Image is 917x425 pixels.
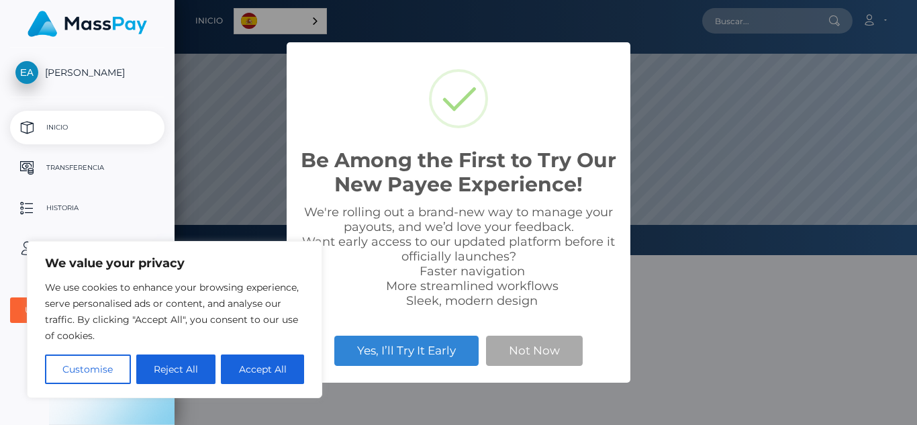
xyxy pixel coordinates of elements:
[15,158,159,178] p: Transferencia
[45,355,131,384] button: Customise
[45,255,304,271] p: We value your privacy
[327,293,617,308] li: Sleek, modern design
[15,117,159,138] p: Inicio
[28,11,147,37] img: MassPay
[25,305,135,316] div: User Agreements
[221,355,304,384] button: Accept All
[15,198,159,218] p: Historia
[136,355,216,384] button: Reject All
[45,279,304,344] p: We use cookies to enhance your browsing experience, serve personalised ads or content, and analys...
[300,148,617,197] h2: Be Among the First to Try Our New Payee Experience!
[327,279,617,293] li: More streamlined workflows
[10,297,164,323] button: User Agreements
[334,336,479,365] button: Yes, I’ll Try It Early
[486,336,583,365] button: Not Now
[15,238,159,258] p: Perfil del usuario
[300,205,617,308] div: We're rolling out a brand-new way to manage your payouts, and we’d love your feedback. Want early...
[327,264,617,279] li: Faster navigation
[27,241,322,398] div: We value your privacy
[10,66,164,79] span: [PERSON_NAME]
